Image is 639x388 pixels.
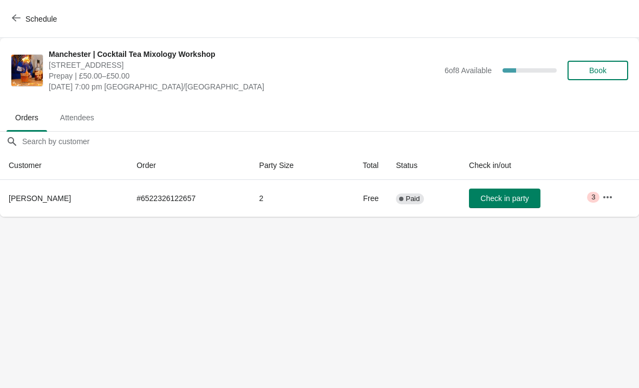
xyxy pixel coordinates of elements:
[25,15,57,23] span: Schedule
[251,151,334,180] th: Party Size
[469,189,540,208] button: Check in party
[387,151,460,180] th: Status
[49,81,439,92] span: [DATE] 7:00 pm [GEOGRAPHIC_DATA]/[GEOGRAPHIC_DATA]
[51,108,103,127] span: Attendees
[6,108,47,127] span: Orders
[480,194,529,203] span: Check in party
[406,195,420,203] span: Paid
[445,66,492,75] span: 6 of 8 Available
[5,9,66,29] button: Schedule
[22,132,639,151] input: Search by customer
[9,194,71,203] span: [PERSON_NAME]
[589,66,607,75] span: Book
[49,60,439,70] span: [STREET_ADDRESS]
[128,180,250,217] td: # 6522326122657
[128,151,250,180] th: Order
[568,61,628,80] button: Book
[11,55,43,86] img: Manchester | Cocktail Tea Mixology Workshop
[49,49,439,60] span: Manchester | Cocktail Tea Mixology Workshop
[334,151,387,180] th: Total
[251,180,334,217] td: 2
[591,193,595,202] span: 3
[49,70,439,81] span: Prepay | £50.00–£50.00
[460,151,594,180] th: Check in/out
[334,180,387,217] td: Free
